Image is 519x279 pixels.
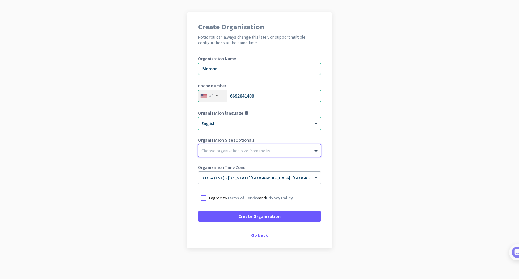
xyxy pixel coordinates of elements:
button: Create Organization [198,211,321,222]
h1: Create Organization [198,23,321,31]
label: Organization Name [198,56,321,61]
i: help [244,111,249,115]
label: Organization Size (Optional) [198,138,321,142]
input: What is the name of your organization? [198,63,321,75]
label: Organization language [198,111,243,115]
div: Go back [198,233,321,237]
span: Create Organization [238,213,281,219]
p: I agree to and [209,195,293,201]
h2: Note: You can always change this later, or support multiple configurations at the same time [198,34,321,45]
label: Organization Time Zone [198,165,321,169]
input: 201-555-0123 [198,90,321,102]
div: +1 [209,93,214,99]
a: Privacy Policy [266,195,293,201]
a: Terms of Service [227,195,259,201]
label: Phone Number [198,84,321,88]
